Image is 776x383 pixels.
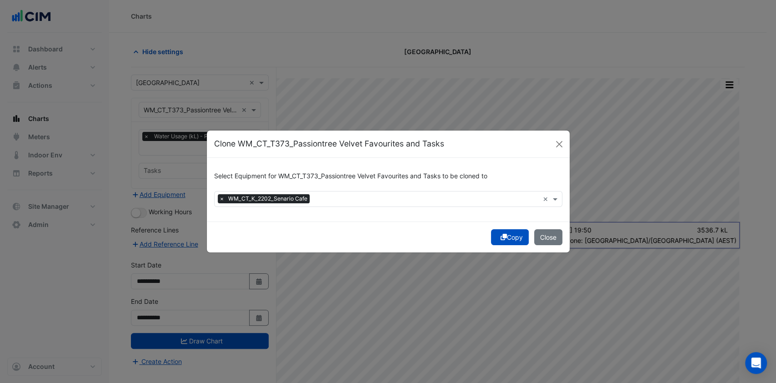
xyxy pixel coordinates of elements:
[543,194,551,204] span: Clear
[491,229,529,245] button: Copy
[745,352,767,374] div: Open Intercom Messenger
[218,194,226,203] span: ×
[552,137,566,151] button: Close
[214,138,444,150] h5: Clone WM_CT_T373_Passiontree Velvet Favourites and Tasks
[214,172,562,180] h6: Select Equipment for WM_CT_T373_Passiontree Velvet Favourites and Tasks to be cloned to
[226,194,310,203] span: WM_CT_K_2202_Senario Cafe
[534,229,562,245] button: Close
